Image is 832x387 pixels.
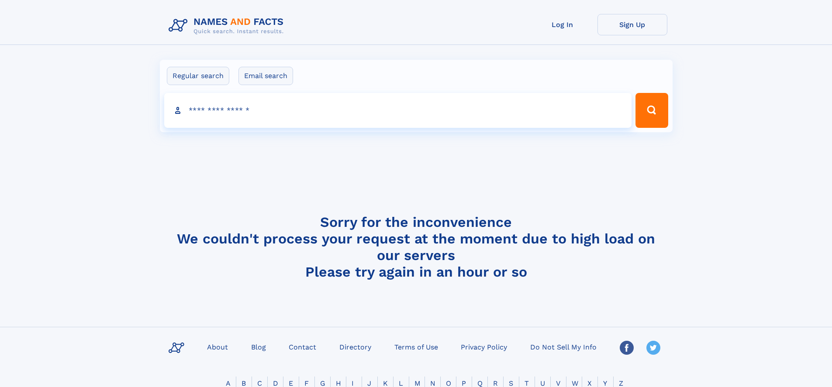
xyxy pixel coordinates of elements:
button: Search Button [635,93,668,128]
a: Privacy Policy [457,340,511,353]
a: Blog [248,340,269,353]
a: Log In [528,14,597,35]
a: Sign Up [597,14,667,35]
img: Twitter [646,341,660,355]
a: Contact [285,340,320,353]
img: Facebook [620,341,634,355]
a: Terms of Use [391,340,442,353]
label: Email search [238,67,293,85]
label: Regular search [167,67,229,85]
h4: Sorry for the inconvenience We couldn't process your request at the moment due to high load on ou... [165,214,667,280]
img: Logo Names and Facts [165,14,291,38]
a: Directory [336,340,375,353]
input: search input [164,93,632,128]
a: Do Not Sell My Info [527,340,600,353]
a: About [204,340,231,353]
